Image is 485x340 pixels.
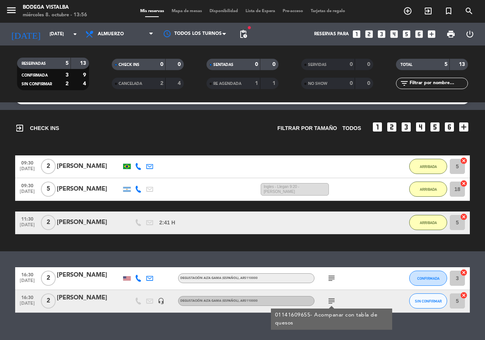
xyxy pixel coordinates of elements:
[307,9,349,13] span: Tarjetas de regalo
[459,62,466,67] strong: 13
[18,181,37,190] span: 09:30
[98,31,124,37] span: Almuerzo
[18,222,37,231] span: [DATE]
[409,159,447,174] button: ARRIBADA
[424,6,433,16] i: exit_to_app
[364,29,374,39] i: looks_two
[159,218,175,227] span: 2:41 H
[57,270,121,280] div: [PERSON_NAME]
[178,81,182,86] strong: 4
[66,61,69,66] strong: 5
[420,165,437,169] span: ARRIBADA
[57,218,121,227] div: [PERSON_NAME]
[18,301,37,310] span: [DATE]
[41,293,56,309] span: 2
[66,81,69,86] strong: 2
[66,72,69,78] strong: 3
[213,82,241,86] span: RE AGENDADA
[57,161,121,171] div: [PERSON_NAME]
[279,9,307,13] span: Pre-acceso
[18,158,37,167] span: 09:30
[402,29,411,39] i: looks_5
[446,30,455,39] span: print
[160,62,163,67] strong: 0
[18,166,37,175] span: [DATE]
[180,277,258,280] span: Degustación Alta Gama (Español)
[119,63,139,67] span: CHECK INS
[308,82,327,86] span: NO SHOW
[458,121,470,133] i: add_box
[119,82,142,86] span: CANCELADA
[460,269,468,276] i: cancel
[160,81,163,86] strong: 2
[23,11,87,19] div: miércoles 8. octubre - 13:56
[415,121,427,133] i: looks_4
[18,270,37,279] span: 16:30
[414,29,424,39] i: looks_6
[255,62,258,67] strong: 0
[272,62,277,67] strong: 0
[444,62,447,67] strong: 5
[239,30,248,39] span: pending_actions
[41,159,56,174] span: 2
[41,215,56,230] span: 2
[239,277,258,280] span: , ARS110000
[371,121,383,133] i: looks_one
[15,124,24,133] i: exit_to_app
[460,180,468,187] i: cancel
[18,293,37,301] span: 16:30
[389,29,399,39] i: looks_4
[57,184,121,194] div: [PERSON_NAME]
[460,291,468,299] i: cancel
[415,299,442,303] span: SIN CONFIRMAR
[350,62,353,67] strong: 0
[386,121,398,133] i: looks_two
[429,121,441,133] i: looks_5
[18,278,37,287] span: [DATE]
[444,6,453,16] i: turned_in_not
[180,299,258,302] span: Degustación Alta Gama (Español)
[57,293,121,303] div: [PERSON_NAME]
[83,72,88,78] strong: 9
[400,121,412,133] i: looks_3
[403,6,412,16] i: add_circle_outline
[6,5,17,16] i: menu
[18,214,37,223] span: 11:30
[327,274,336,283] i: subject
[158,298,164,304] i: headset_mic
[261,183,329,196] span: Ingles - Llegan 9:20 - [PERSON_NAME]
[400,79,409,88] i: filter_list
[460,213,468,221] i: cancel
[367,62,372,67] strong: 0
[417,276,440,280] span: CONFIRMADA
[255,81,258,86] strong: 1
[327,296,336,306] i: subject
[6,5,17,19] button: menu
[23,4,87,11] div: BODEGA VISTALBA
[206,9,242,13] span: Disponibilidad
[420,221,437,225] span: ARRIBADA
[22,62,46,66] span: RESERVADAS
[460,23,479,45] div: LOG OUT
[352,29,361,39] i: looks_one
[242,9,279,13] span: Lista de Espera
[83,81,88,86] strong: 4
[213,63,233,67] span: SENTADAS
[377,29,386,39] i: looks_3
[41,271,56,286] span: 2
[443,121,455,133] i: looks_6
[465,6,474,16] i: search
[308,63,327,67] span: SERVIDAS
[247,25,252,30] span: fiber_manual_record
[22,82,52,86] span: SIN CONFIRMAR
[409,271,447,286] button: CONFIRMADA
[465,30,474,39] i: power_settings_new
[41,182,56,197] span: 5
[314,31,349,37] span: Reservas para
[239,299,258,302] span: , ARS110000
[460,157,468,165] i: cancel
[22,74,48,77] span: CONFIRMADA
[427,29,436,39] i: add_box
[80,61,88,66] strong: 13
[420,187,437,191] span: ARRIBADA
